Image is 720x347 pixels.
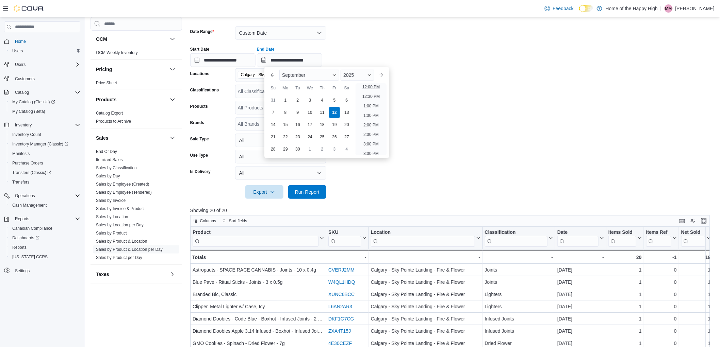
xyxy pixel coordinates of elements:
[10,201,49,209] a: Cash Management
[257,47,275,52] label: End Date
[361,121,381,129] li: 2:00 PM
[10,178,32,186] a: Transfers
[15,193,35,198] span: Operations
[96,135,109,141] h3: Sales
[7,107,83,116] button: My Catalog (Beta)
[12,121,80,129] span: Inventory
[15,122,32,128] span: Inventory
[328,267,355,273] a: CVERJ2MM
[305,119,315,130] div: day-17
[317,132,328,142] div: day-25
[96,66,167,73] button: Pricing
[168,270,177,278] button: Taxes
[96,190,152,195] span: Sales by Employee (Tendered)
[268,132,279,142] div: day-21
[371,266,480,274] div: Calgary - Sky Pointe Landing - Fire & Flower
[700,217,708,225] button: Enter fullscreen
[579,5,593,12] input: Dark Mode
[606,4,658,13] p: Home of the Happy High
[12,37,80,46] span: Home
[646,266,677,274] div: 0
[12,245,27,250] span: Reports
[193,229,324,247] button: Product
[10,201,80,209] span: Cash Management
[371,229,480,247] button: Location
[12,60,28,69] button: Users
[12,121,34,129] button: Inventory
[360,92,382,101] li: 12:30 PM
[280,107,291,118] div: day-8
[7,149,83,158] button: Manifests
[341,107,352,118] div: day-13
[1,73,83,83] button: Customers
[241,71,294,78] span: Calgary - Sky Pointe Landing - Fire & Flower
[10,159,80,167] span: Purchase Orders
[96,149,117,154] a: End Of Day
[96,36,167,42] button: OCM
[12,37,29,46] a: Home
[268,107,279,118] div: day-7
[665,4,673,13] div: Missy McErlain
[91,109,182,128] div: Products
[329,144,340,155] div: day-3
[485,266,553,274] div: Joints
[681,229,711,247] button: Net Sold
[96,66,112,73] h3: Pricing
[12,74,80,83] span: Customers
[96,239,147,244] span: Sales by Product & Location
[268,83,279,93] div: Su
[557,229,599,236] div: Date
[288,185,326,199] button: Run Report
[10,224,55,232] a: Canadian Compliance
[268,95,279,106] div: day-31
[15,90,29,95] span: Catalog
[7,46,83,56] button: Users
[193,229,318,247] div: Product
[190,169,211,174] label: Is Delivery
[341,83,352,93] div: Sa
[485,229,547,247] div: Classification
[557,229,604,247] button: Date
[485,253,553,261] div: -
[7,243,83,252] button: Reports
[681,278,711,286] div: 1
[190,71,210,76] label: Locations
[190,104,208,109] label: Products
[485,229,547,236] div: Classification
[96,157,123,162] a: Itemized Sales
[96,166,137,170] a: Sales by Classification
[317,95,328,106] div: day-4
[678,217,686,225] button: Keyboard shortcuts
[10,98,80,106] span: My Catalog (Classic)
[91,79,182,90] div: Pricing
[168,134,177,142] button: Sales
[96,271,167,278] button: Taxes
[317,119,328,130] div: day-18
[10,150,80,158] span: Manifests
[235,150,326,163] button: All
[292,119,303,130] div: day-16
[328,316,354,322] a: DKF1G7CG
[305,107,315,118] div: day-10
[96,36,107,42] h3: OCM
[305,83,315,93] div: We
[329,119,340,130] div: day-19
[7,97,83,107] a: My Catalog (Classic)
[96,182,149,187] a: Sales by Employee (Created)
[280,132,291,142] div: day-22
[280,95,291,106] div: day-1
[12,235,39,241] span: Dashboards
[10,107,80,116] span: My Catalog (Beta)
[15,268,30,274] span: Settings
[7,168,83,177] a: Transfers (Classic)
[168,35,177,43] button: OCM
[557,290,604,298] div: [DATE]
[12,48,23,54] span: Users
[341,144,352,155] div: day-4
[96,214,128,220] span: Sales by Location
[295,189,320,195] span: Run Report
[7,177,83,187] button: Transfers
[10,140,71,148] a: Inventory Manager (Classic)
[190,153,208,158] label: Use Type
